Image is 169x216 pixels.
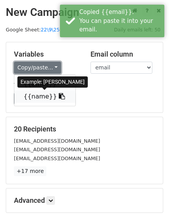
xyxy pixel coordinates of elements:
small: [EMAIL_ADDRESS][DOMAIN_NAME] [14,156,100,161]
div: Copied {{email}}. You can paste it into your email. [79,8,161,34]
h2: New Campaign [6,6,163,19]
small: [EMAIL_ADDRESS][DOMAIN_NAME] [14,138,100,144]
a: Copy/paste... [14,62,61,74]
small: [EMAIL_ADDRESS][DOMAIN_NAME] [14,147,100,152]
div: Example: [PERSON_NAME] [17,76,88,88]
h5: Advanced [14,196,155,205]
h5: Variables [14,50,79,59]
a: +17 more [14,166,46,176]
iframe: Chat Widget [130,179,169,216]
a: {{email}} [14,78,75,90]
h5: 20 Recipients [14,125,155,133]
h5: Email column [90,50,155,59]
a: 22\9\25 [41,27,60,33]
a: {{name}} [14,90,75,103]
small: Google Sheet: [6,27,60,33]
